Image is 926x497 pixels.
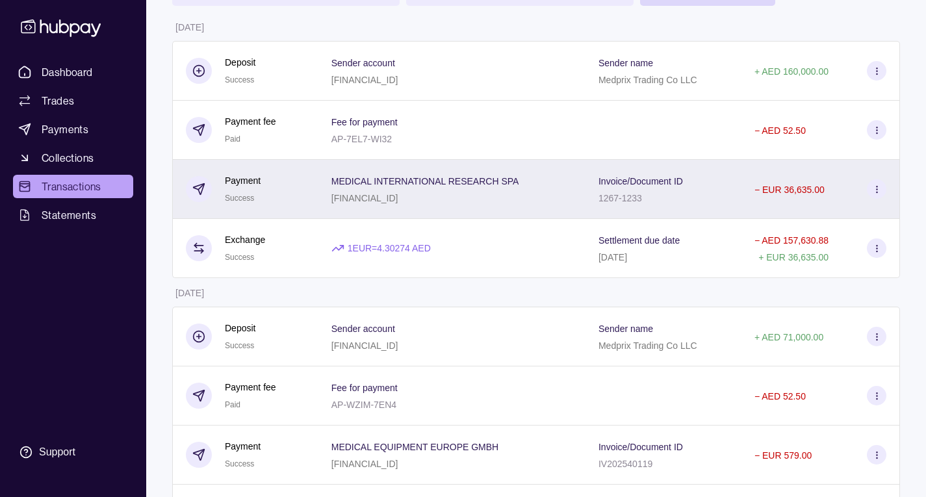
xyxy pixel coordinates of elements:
[331,442,498,452] p: MEDICAL EQUIPMENT EUROPE GMBH
[331,400,396,410] p: AP-WZIM-7EN4
[598,340,697,351] p: Medprix Trading Co LLC
[331,75,398,85] p: [FINANCIAL_ID]
[598,459,652,469] p: IV202540119
[225,114,276,129] p: Payment fee
[13,175,133,198] a: Transactions
[754,391,806,401] p: − AED 52.50
[754,450,812,461] p: − EUR 579.00
[225,233,265,247] p: Exchange
[225,75,254,84] span: Success
[348,241,431,255] p: 1 EUR = 4.30274 AED
[39,445,75,459] div: Support
[598,193,642,203] p: 1267-1233
[331,459,398,469] p: [FINANCIAL_ID]
[754,185,825,195] p: − EUR 36,635.00
[758,252,829,262] p: + EUR 36,635.00
[225,194,254,203] span: Success
[225,134,240,144] span: Paid
[754,332,823,342] p: + AED 71,000.00
[225,380,276,394] p: Payment fee
[331,134,392,144] p: AP-7EL7-WI32
[598,75,697,85] p: Medprix Trading Co LLC
[42,207,96,223] span: Statements
[225,321,255,335] p: Deposit
[175,22,204,32] p: [DATE]
[225,341,254,350] span: Success
[598,235,680,246] p: Settlement due date
[331,58,395,68] p: Sender account
[225,253,254,262] span: Success
[42,179,101,194] span: Transactions
[13,60,133,84] a: Dashboard
[175,288,204,298] p: [DATE]
[13,203,133,227] a: Statements
[754,125,806,136] p: − AED 52.50
[42,64,93,80] span: Dashboard
[13,89,133,112] a: Trades
[598,324,653,334] p: Sender name
[42,150,94,166] span: Collections
[42,121,88,137] span: Payments
[13,146,133,170] a: Collections
[331,176,519,186] p: MEDICAL INTERNATIONAL RESEARCH SPA
[754,66,829,77] p: + AED 160,000.00
[331,340,398,351] p: [FINANCIAL_ID]
[225,55,255,70] p: Deposit
[42,93,74,108] span: Trades
[225,439,261,453] p: Payment
[598,252,627,262] p: [DATE]
[598,442,683,452] p: Invoice/Document ID
[598,176,683,186] p: Invoice/Document ID
[598,58,653,68] p: Sender name
[331,193,398,203] p: [FINANCIAL_ID]
[225,400,240,409] span: Paid
[225,459,254,468] span: Success
[13,118,133,141] a: Payments
[13,439,133,466] a: Support
[331,383,398,393] p: Fee for payment
[331,324,395,334] p: Sender account
[331,117,398,127] p: Fee for payment
[754,235,829,246] p: − AED 157,630.88
[225,173,261,188] p: Payment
